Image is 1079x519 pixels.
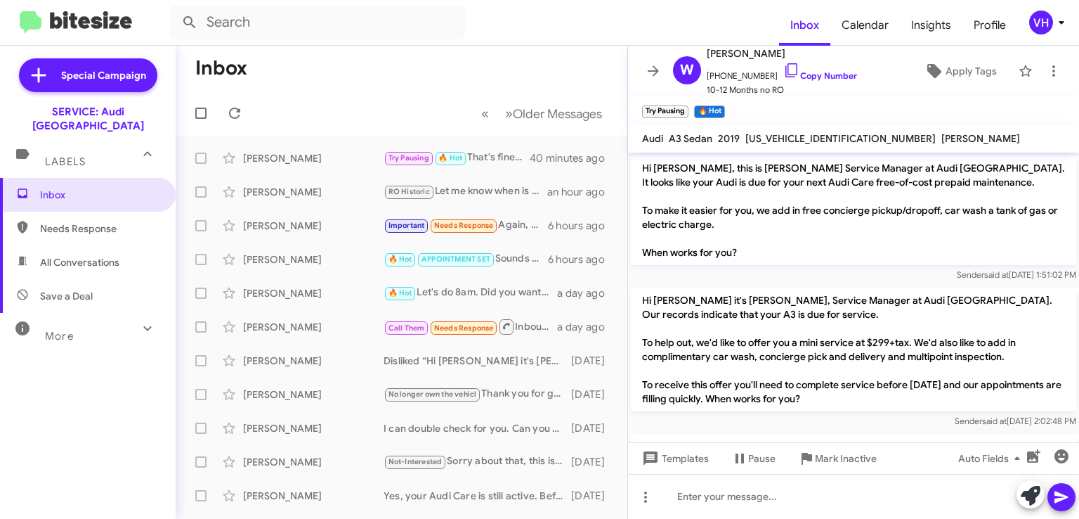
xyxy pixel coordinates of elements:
[1029,11,1053,34] div: VH
[941,132,1020,145] span: [PERSON_NAME]
[787,446,888,471] button: Mark Inactive
[982,416,1007,426] span: said at
[388,187,430,196] span: RO Historic
[243,455,384,469] div: [PERSON_NAME]
[707,62,857,83] span: [PHONE_NUMBER]
[505,105,513,122] span: »
[384,489,571,503] div: Yes, your Audi Care is still active. Before 52,000 or [DATE]. You did your 20k service last year ...
[388,390,477,399] span: No longer own the vehicl
[45,330,74,342] span: More
[384,454,571,470] div: Sorry about that, this is an automated system. I do see you were here not long ago. Have a great ...
[384,421,571,435] div: I can double check for you. Can you please provide your current mileage or an estimate of it?
[473,99,610,128] nav: Page navigation example
[571,455,616,469] div: [DATE]
[783,70,857,81] a: Copy Number
[243,421,384,435] div: [PERSON_NAME]
[513,106,602,122] span: Older Messages
[243,320,384,334] div: [PERSON_NAME]
[571,421,616,435] div: [DATE]
[388,221,425,230] span: Important
[955,416,1076,426] span: Sender [DATE] 2:02:48 PM
[571,489,616,503] div: [DATE]
[243,387,384,402] div: [PERSON_NAME]
[243,354,384,368] div: [PERSON_NAME]
[958,446,1026,471] span: Auto Fields
[707,83,857,97] span: 10-12 Months no RO
[984,269,1009,280] span: said at
[384,318,557,335] div: Inbound Call
[642,105,688,118] small: Try Pausing
[243,219,384,233] div: [PERSON_NAME]
[547,185,616,199] div: an hour ago
[384,354,571,368] div: Disliked “Hi [PERSON_NAME] it's [PERSON_NAME] at [GEOGRAPHIC_DATA]. I just wanted to check back i...
[815,446,877,471] span: Mark Inactive
[497,99,610,128] button: Next
[243,185,384,199] div: [PERSON_NAME]
[557,320,616,334] div: a day ago
[720,446,787,471] button: Pause
[947,446,1037,471] button: Auto Fields
[748,446,776,471] span: Pause
[384,285,557,301] div: Let's do 8am. Did you want to do only the oil change or the full service? Our records show you ar...
[628,446,720,471] button: Templates
[962,5,1017,46] a: Profile
[384,217,548,233] div: Again, this is just an area I'm passionate about. I worked at Google for many years where we were...
[694,105,724,118] small: 🔥 Hot
[243,286,384,300] div: [PERSON_NAME]
[40,289,93,303] span: Save a Deal
[548,219,616,233] div: 6 hours ago
[384,386,571,402] div: Thank you for getting back to me. I will update my records.
[631,155,1076,265] p: Hi [PERSON_NAME], this is [PERSON_NAME] Service Manager at Audi [GEOGRAPHIC_DATA]. It looks like ...
[388,323,425,333] span: Call Them
[40,222,159,236] span: Needs Response
[707,45,857,62] span: [PERSON_NAME]
[45,155,86,168] span: Labels
[830,5,900,46] a: Calendar
[481,105,489,122] span: «
[243,151,384,165] div: [PERSON_NAME]
[669,132,712,145] span: A3 Sedan
[548,252,616,267] div: 6 hours ago
[680,59,694,82] span: W
[384,184,547,200] div: Let me know when is most convenient for you before the 30th!
[946,58,997,84] span: Apply Tags
[388,153,429,162] span: Try Pausing
[384,251,548,267] div: Sounds good, we'll see you [DATE]. Have a great weekend!
[473,99,497,128] button: Previous
[243,252,384,267] div: [PERSON_NAME]
[388,255,412,264] span: 🔥 Hot
[434,221,494,230] span: Needs Response
[718,132,740,145] span: 2019
[19,58,157,92] a: Special Campaign
[557,286,616,300] div: a day ago
[384,150,532,166] div: That's fine, I'll put you in the schedule for 8:30am.
[195,57,247,79] h1: Inbox
[908,58,1012,84] button: Apply Tags
[900,5,962,46] a: Insights
[745,132,936,145] span: [US_VEHICLE_IDENTIFICATION_NUMBER]
[639,446,709,471] span: Templates
[61,68,146,82] span: Special Campaign
[571,387,616,402] div: [DATE]
[631,288,1076,411] p: Hi [PERSON_NAME] it's [PERSON_NAME], Service Manager at Audi [GEOGRAPHIC_DATA]. Our records indic...
[170,6,465,39] input: Search
[1017,11,1064,34] button: VH
[957,269,1076,280] span: Sender [DATE] 1:51:02 PM
[642,132,663,145] span: Audi
[243,489,384,503] div: [PERSON_NAME]
[40,255,119,269] span: All Conversations
[571,354,616,368] div: [DATE]
[438,153,462,162] span: 🔥 Hot
[532,151,616,165] div: 40 minutes ago
[779,5,830,46] a: Inbox
[434,323,494,333] span: Needs Response
[388,457,443,466] span: Not-Interested
[388,288,412,297] span: 🔥 Hot
[421,255,490,264] span: APPOINTMENT SET
[40,188,159,202] span: Inbox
